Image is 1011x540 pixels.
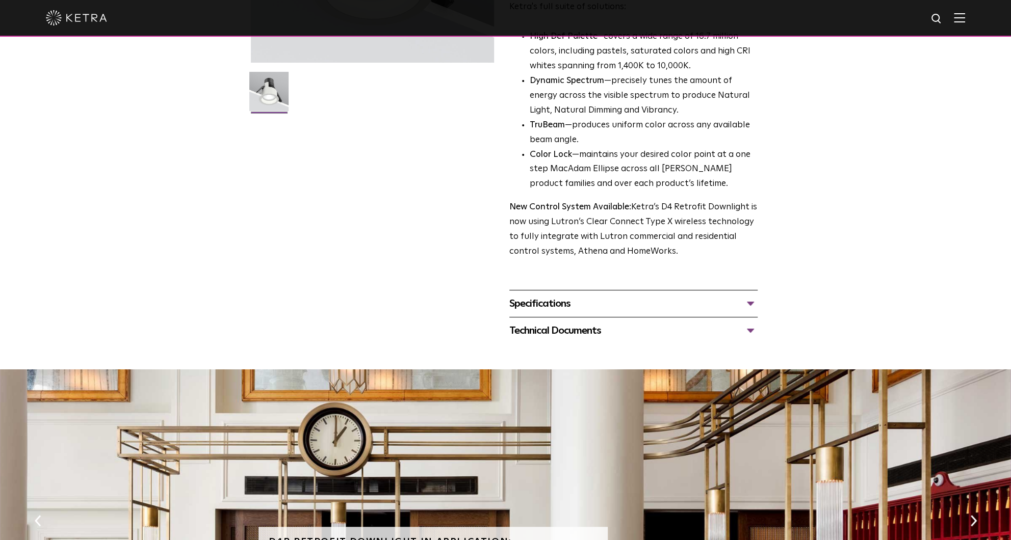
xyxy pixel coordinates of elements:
[530,150,572,159] strong: Color Lock
[509,295,758,312] div: Specifications
[530,118,758,148] li: —produces uniform color across any available beam angle.
[530,74,758,118] li: —precisely tunes the amount of energy across the visible spectrum to produce Natural Light, Natur...
[509,200,758,259] p: Ketra’s D4 Retrofit Downlight is now using Lutron’s Clear Connect Type X wireless technology to f...
[968,514,978,527] button: Next
[930,13,943,25] img: search icon
[46,10,107,25] img: ketra-logo-2019-white
[530,121,565,129] strong: TruBeam
[33,514,43,527] button: Previous
[509,203,631,211] strong: New Control System Available:
[530,30,758,74] p: covers a wide range of 16.7 million colors, including pastels, saturated colors and high CRI whit...
[509,322,758,339] div: Technical Documents
[954,13,965,22] img: Hamburger%20Nav.svg
[530,76,604,85] strong: Dynamic Spectrum
[530,148,758,192] li: —maintains your desired color point at a one step MacAdam Ellipse across all [PERSON_NAME] produc...
[249,72,289,119] img: D4R Retrofit Downlight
